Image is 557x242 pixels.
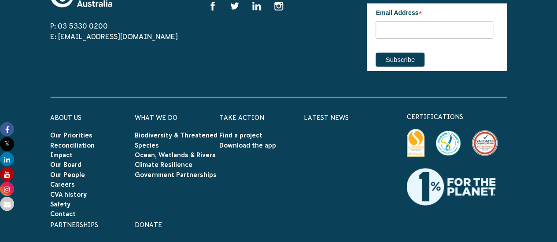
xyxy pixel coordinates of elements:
[50,142,95,149] a: Reconciliation
[376,4,493,20] label: Email Address
[135,114,177,121] a: What We Do
[50,210,76,217] a: Contact
[304,114,349,121] a: Latest News
[407,112,507,122] p: certifications
[376,53,424,67] input: Subscribe
[135,152,216,159] a: Ocean, Wetlands & Rivers
[135,132,218,148] a: Biodiversity & Threatened Species
[50,161,81,168] a: Our Board
[219,142,276,149] a: Download the app
[50,171,85,178] a: Our People
[50,181,75,188] a: Careers
[135,171,217,178] a: Government Partnerships
[135,221,162,228] a: Donate
[50,114,81,121] a: About Us
[50,132,92,139] a: Our Priorities
[50,201,70,208] a: Safety
[50,221,98,228] a: Partnerships
[135,161,192,168] a: Climate Resilience
[219,114,264,121] a: Take Action
[50,33,178,40] a: E: [EMAIL_ADDRESS][DOMAIN_NAME]
[219,132,262,139] a: Find a project
[50,22,108,30] a: P: 03 5330 0200
[50,152,73,159] a: Impact
[50,191,87,198] a: CVA history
